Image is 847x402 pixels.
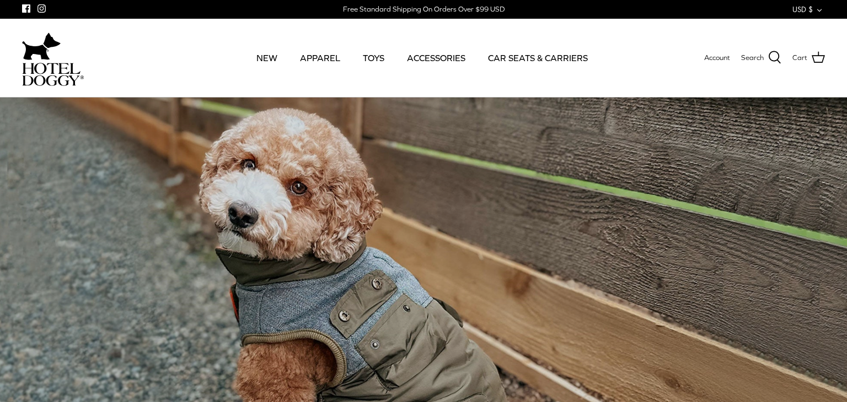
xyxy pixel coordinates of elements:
div: Free Standard Shipping On Orders Over $99 USD [343,4,505,14]
a: ACCESSORIES [397,39,475,77]
div: Primary navigation [164,39,680,77]
a: Facebook [22,4,30,13]
a: TOYS [353,39,394,77]
a: CAR SEATS & CARRIERS [478,39,598,77]
a: APPAREL [290,39,350,77]
span: Cart [792,52,807,64]
span: Search [741,52,764,64]
a: hoteldoggycom [22,30,84,86]
img: dog-icon.svg [22,30,61,63]
a: Cart [792,51,825,65]
a: NEW [246,39,287,77]
a: Instagram [37,4,46,13]
a: Account [704,52,730,64]
a: Free Standard Shipping On Orders Over $99 USD [343,1,505,18]
a: Search [741,51,781,65]
img: hoteldoggycom [22,63,84,86]
span: Account [704,53,730,62]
